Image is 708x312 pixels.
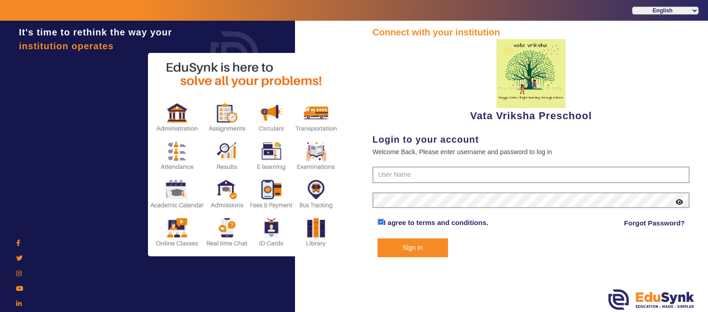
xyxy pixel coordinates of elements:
span: institution operates [19,41,114,51]
div: Login to your account [372,133,690,146]
button: Sign In [378,238,448,257]
img: 817d6453-c4a2-41f8-ac39-e8a470f27eea [496,39,566,108]
div: Welcome Back, Please enter username and password to log in [372,146,690,157]
span: It's time to rethink the way your [19,27,172,37]
img: edusynk.png [608,289,694,310]
a: Forgot Password? [624,218,685,229]
div: Vata Vriksha Preschool [372,39,690,123]
a: I agree to terms and conditions. [384,219,489,226]
img: login.png [200,21,269,90]
div: Connect with your institution [372,25,690,39]
img: login2.png [148,53,342,256]
input: User Name [372,167,690,183]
